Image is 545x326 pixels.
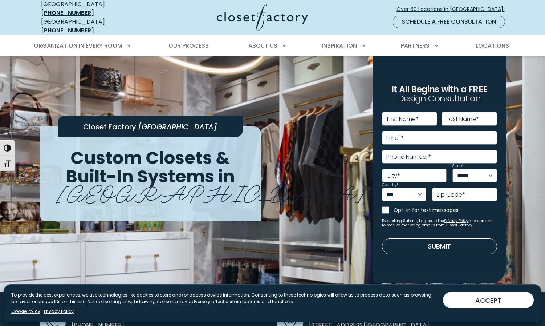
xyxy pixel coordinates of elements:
[386,154,431,160] label: Phone Number
[382,183,398,187] label: Country
[436,192,465,198] label: Zip Code
[83,122,136,132] span: Closet Factory
[41,9,94,17] a: [PHONE_NUMBER]
[29,36,517,56] nav: Primary Menu
[11,308,40,315] a: Cookie Policy
[34,41,122,50] span: Organization in Every Room
[217,4,308,31] img: Closet Factory Logo
[386,135,404,141] label: Email
[382,219,497,228] small: By clicking Submit, I agree to the and consent to receive marketing emails from Closet Factory.
[138,122,217,132] span: [GEOGRAPHIC_DATA]
[391,83,487,95] span: It All Begins with a FREE
[11,292,437,305] p: To provide the best experiences, we use technologies like cookies to store and/or access device i...
[44,308,74,315] a: Privacy Policy
[322,41,357,50] span: Inspiration
[398,93,481,105] span: Design Consultation
[41,26,94,35] a: [PHONE_NUMBER]
[401,41,430,50] span: Partners
[66,146,235,189] span: Custom Closets & Built-In Systems in
[443,292,534,308] button: ACCEPT
[452,164,464,168] label: State
[396,5,511,13] span: Over 60 Locations in [GEOGRAPHIC_DATA]!
[387,116,419,122] label: First Name
[394,206,497,214] label: Opt-in for text messages
[393,16,505,28] a: Schedule a Free Consultation
[476,41,509,50] span: Locations
[447,116,479,122] label: Last Name
[444,218,469,224] a: Privacy Policy
[41,17,146,35] div: [GEOGRAPHIC_DATA]
[56,175,367,208] span: [GEOGRAPHIC_DATA]
[382,238,497,254] button: Submit
[386,173,400,179] label: City
[168,41,209,50] span: Our Process
[396,3,511,16] a: Over 60 Locations in [GEOGRAPHIC_DATA]!
[248,41,277,50] span: About Us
